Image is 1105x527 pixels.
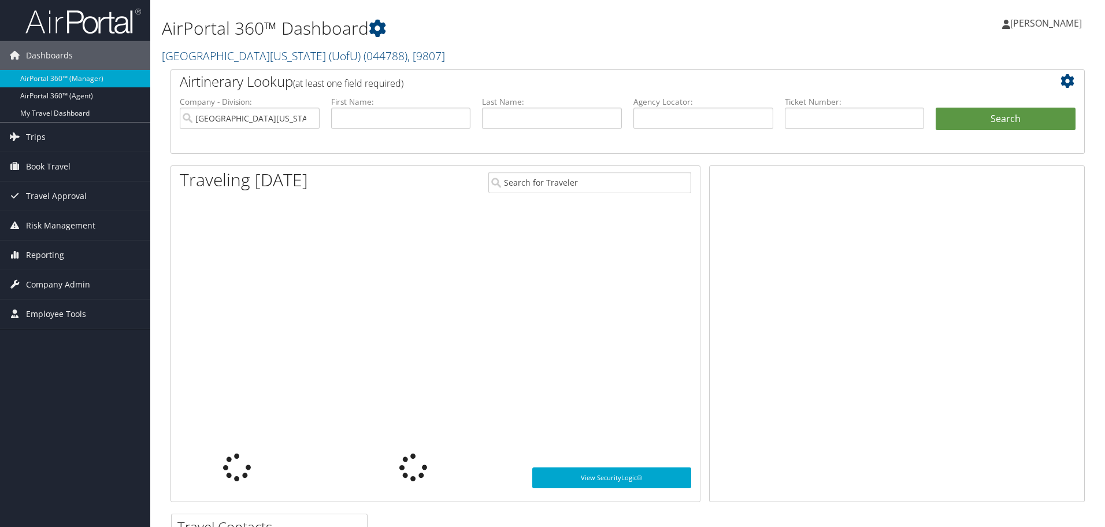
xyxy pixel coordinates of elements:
label: Company - Division: [180,96,320,108]
button: Search [936,108,1076,131]
span: (at least one field required) [293,77,403,90]
span: [PERSON_NAME] [1010,17,1082,30]
span: ( 044788 ) [364,48,407,64]
label: First Name: [331,96,471,108]
span: Company Admin [26,270,90,299]
label: Agency Locator: [633,96,773,108]
a: View SecurityLogic® [532,467,691,488]
span: Employee Tools [26,300,86,329]
span: Travel Approval [26,182,87,211]
span: , [ 9807 ] [407,48,445,64]
label: Ticket Number: [785,96,925,108]
label: Last Name: [482,96,622,108]
span: Dashboards [26,41,73,70]
a: [PERSON_NAME] [1002,6,1093,40]
input: Search for Traveler [488,172,691,193]
a: [GEOGRAPHIC_DATA][US_STATE] (UofU) [162,48,445,64]
span: Reporting [26,241,64,270]
h1: Traveling [DATE] [180,168,308,192]
span: Trips [26,123,46,152]
h2: Airtinerary Lookup [180,72,999,91]
span: Book Travel [26,152,71,181]
img: airportal-logo.png [25,8,141,35]
span: Risk Management [26,211,95,240]
h1: AirPortal 360™ Dashboard [162,16,783,40]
